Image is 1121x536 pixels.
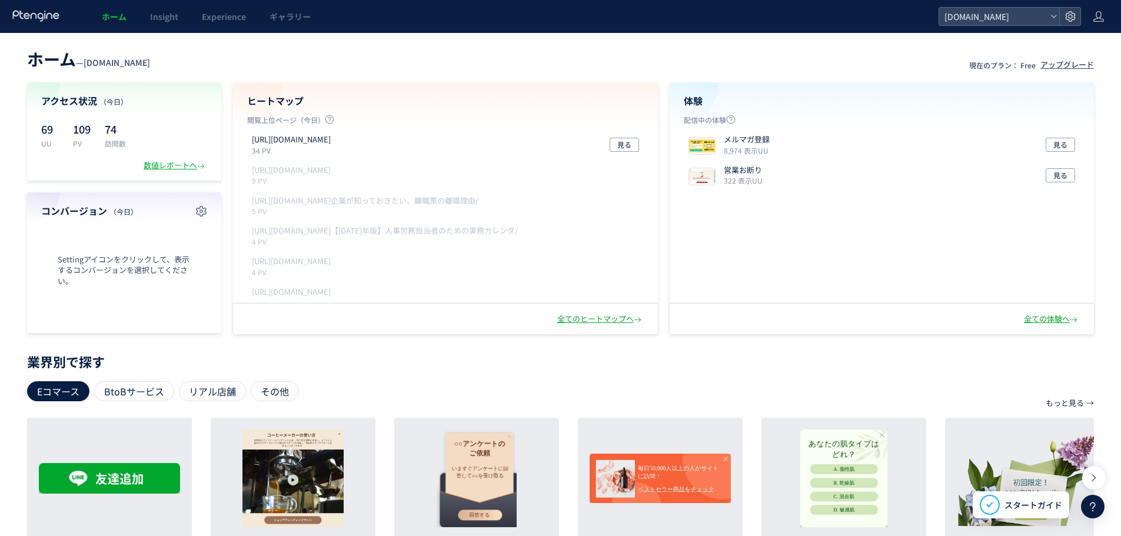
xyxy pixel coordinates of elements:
[27,381,89,401] div: Eコマース
[252,165,331,176] p: https://workid.jp/about/
[105,119,126,138] p: 74
[252,206,483,216] p: 5 PV
[84,56,150,68] span: [DOMAIN_NAME]
[27,47,76,71] span: ホーム
[724,134,770,145] p: メルマガ登録
[252,297,335,307] p: 4 PV
[724,145,769,155] i: 8,974 表示UU
[724,175,763,185] i: 322 表示UU
[270,11,311,22] span: ギャラリー
[610,138,639,152] button: 見る
[41,138,59,148] p: UU
[689,168,715,185] img: f15203f6036b461ceb049032f63577711717048734087.jpeg
[1046,138,1075,152] button: 見る
[1046,168,1075,182] button: 見る
[102,11,127,22] span: ホーム
[41,94,207,108] h4: アクセス状況
[1053,138,1067,152] span: 見る
[1024,314,1080,325] div: 全ての体験へ
[941,8,1046,25] span: [DOMAIN_NAME]
[252,267,335,277] p: 4 PV
[724,165,762,176] p: 営業お断り
[27,358,1094,365] p: 業界別で探す
[252,225,518,237] p: https://workid.jp/2024/12/20/【2025年版】人事労務担当者のための実務カレンダ/
[684,115,1080,129] p: 配信中の体験
[251,381,299,401] div: その他
[94,381,174,401] div: BtoBサービス
[247,94,644,108] h4: ヒートマップ
[247,115,644,129] p: 閲覧上位ページ（今日）
[73,119,91,138] p: 109
[1004,499,1062,511] span: スタートガイド
[252,134,331,145] p: https://workid.jp/
[252,237,523,247] p: 4 PV
[73,138,91,148] p: PV
[252,195,478,207] p: https://workid.jp/2024/11/29/企業が知っておきたい、離職票の離職理由/
[99,96,128,106] span: （今日）
[617,138,631,152] span: 見る
[252,287,331,298] p: https://workid.jp/2025/05/29/20250529childcare/
[557,314,644,325] div: 全てのヒートマップへ
[684,94,1080,108] h4: 体験
[179,381,246,401] div: リアル店舗
[144,160,207,171] div: 数値レポートへ
[150,11,178,22] span: Insight
[252,145,335,155] p: 34 PV
[689,138,715,154] img: e9f1382ef42b516ee12891645c88f0161735098992685.png
[105,138,126,148] p: 訪問数
[41,254,207,287] span: Settingアイコンをクリックして、表示するコンバージョンを選択してください。
[1046,393,1084,413] p: もっと見る
[1040,59,1094,71] div: アップグレード
[109,207,138,217] span: （今日）
[252,256,331,267] p: https://workid.jp/2025/04/11/250411benefit/
[1086,393,1094,413] p: →
[41,119,59,138] p: 69
[202,11,246,22] span: Experience
[969,60,1036,70] p: 現在のプラン： Free
[41,204,207,218] h4: コンバージョン
[252,175,335,185] p: 9 PV
[1053,168,1067,182] span: 見る
[27,47,150,71] div: —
